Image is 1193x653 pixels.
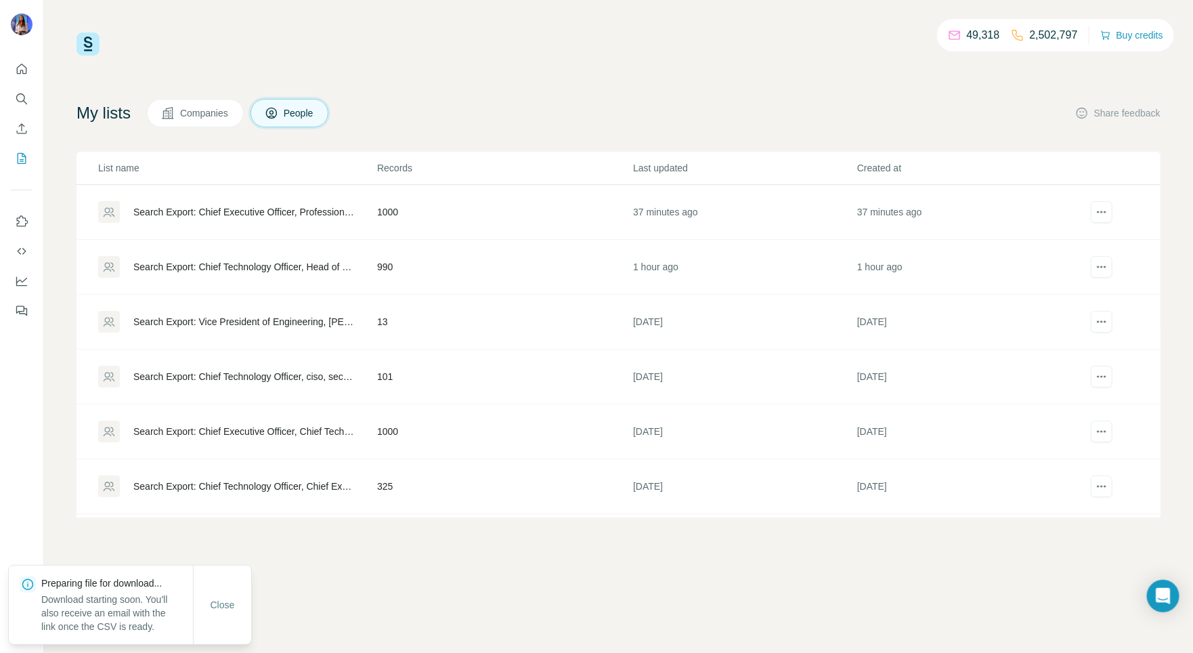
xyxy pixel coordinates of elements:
[98,161,376,175] p: List name
[201,593,244,617] button: Close
[856,459,1081,514] td: [DATE]
[11,14,32,35] img: Avatar
[632,295,856,350] td: [DATE]
[856,185,1081,240] td: 37 minutes ago
[133,260,354,274] div: Search Export: Chief Technology Officer, Head of Information Technology, procurement, genAI, head...
[211,598,235,612] span: Close
[284,106,315,120] span: People
[967,27,1000,43] p: 49,318
[1091,421,1112,442] button: actions
[856,404,1081,459] td: [DATE]
[133,480,354,493] div: Search Export: Chief Technology Officer, Chief Executive Officer, Head of Information Technology,...
[376,295,632,350] td: 13
[1100,26,1163,45] button: Buy credits
[632,185,856,240] td: 37 minutes ago
[41,576,193,590] p: Preparing file for download...
[857,161,1080,175] p: Created at
[11,57,32,81] button: Quick start
[856,295,1081,350] td: [DATE]
[376,404,632,459] td: 1000
[856,350,1081,404] td: [DATE]
[133,205,354,219] div: Search Export: Chief Executive Officer, Professional Services >30 employees - [GEOGRAPHIC_DATA] -...
[376,514,632,569] td: 1000
[1075,106,1161,120] button: Share feedback
[1091,366,1112,387] button: actions
[633,161,856,175] p: Last updated
[1030,27,1078,43] p: 2,502,797
[632,404,856,459] td: [DATE]
[133,425,354,438] div: Search Export: Chief Executive Officer, Chief Technology Officer, Head of Information Technology,...
[376,240,632,295] td: 990
[11,87,32,111] button: Search
[1091,311,1112,333] button: actions
[377,161,632,175] p: Records
[133,315,354,329] div: Search Export: Vice President of Engineering, [PERSON_NAME]- Security contacts - [DATE] 12:37
[1147,580,1179,612] div: Open Intercom Messenger
[632,240,856,295] td: 1 hour ago
[632,514,856,569] td: [DATE]
[11,117,32,141] button: Enrich CSV
[11,146,32,171] button: My lists
[1091,256,1112,278] button: actions
[856,514,1081,569] td: [DATE]
[180,106,230,120] span: Companies
[11,209,32,234] button: Use Surfe on LinkedIn
[11,239,32,264] button: Use Surfe API
[11,299,32,323] button: Feedback
[77,33,100,56] img: Surfe Logo
[41,593,193,633] p: Download starting soon. You'll also receive an email with the link once the CSV is ready.
[133,370,354,383] div: Search Export: Chief Technology Officer, ciso, security, [PERSON_NAME]- Security contacts - [DATE...
[1091,476,1112,497] button: actions
[11,269,32,293] button: Dashboard
[632,459,856,514] td: [DATE]
[856,240,1081,295] td: 1 hour ago
[376,459,632,514] td: 325
[77,102,131,124] h4: My lists
[1091,201,1112,223] button: actions
[632,350,856,404] td: [DATE]
[376,185,632,240] td: 1000
[376,350,632,404] td: 101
